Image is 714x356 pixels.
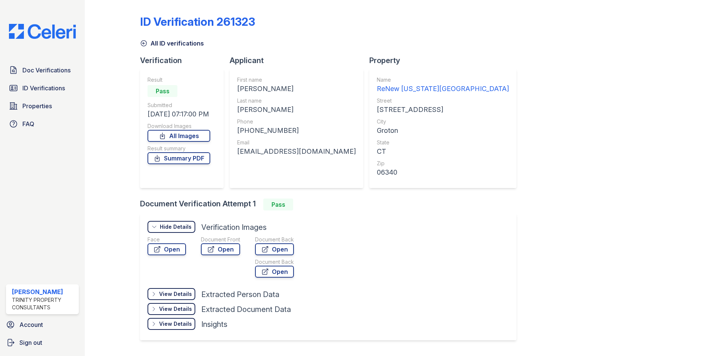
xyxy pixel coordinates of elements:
[377,76,509,94] a: Name ReNew [US_STATE][GEOGRAPHIC_DATA]
[237,118,356,125] div: Phone
[369,55,522,66] div: Property
[159,290,192,298] div: View Details
[237,76,356,84] div: First name
[140,15,255,28] div: ID Verification 261323
[201,289,279,300] div: Extracted Person Data
[255,266,294,278] a: Open
[6,63,79,78] a: Doc Verifications
[22,119,34,128] span: FAQ
[377,146,509,157] div: CT
[377,84,509,94] div: ReNew [US_STATE][GEOGRAPHIC_DATA]
[148,122,210,130] div: Download Images
[255,243,294,255] a: Open
[201,319,227,330] div: Insights
[148,85,177,97] div: Pass
[159,320,192,328] div: View Details
[12,287,76,296] div: [PERSON_NAME]
[237,139,356,146] div: Email
[160,223,192,231] div: Hide Details
[148,152,210,164] a: Summary PDF
[19,320,43,329] span: Account
[140,55,230,66] div: Verification
[255,258,294,266] div: Document Back
[6,116,79,131] a: FAQ
[201,304,291,315] div: Extracted Document Data
[22,102,52,110] span: Properties
[3,317,82,332] a: Account
[6,99,79,113] a: Properties
[201,222,267,232] div: Verification Images
[237,97,356,104] div: Last name
[19,338,42,347] span: Sign out
[377,97,509,104] div: Street
[377,160,509,167] div: Zip
[237,146,356,157] div: [EMAIL_ADDRESS][DOMAIN_NAME]
[377,167,509,178] div: 06340
[377,104,509,115] div: [STREET_ADDRESS]
[237,104,356,115] div: [PERSON_NAME]
[6,81,79,96] a: ID Verifications
[201,236,240,243] div: Document Front
[377,125,509,136] div: Groton
[148,145,210,152] div: Result summary
[148,76,210,84] div: Result
[237,125,356,136] div: [PHONE_NUMBER]
[159,305,192,313] div: View Details
[148,102,210,109] div: Submitted
[263,199,293,210] div: Pass
[377,118,509,125] div: City
[255,236,294,243] div: Document Back
[148,130,210,142] a: All Images
[3,335,82,350] a: Sign out
[683,326,707,349] iframe: chat widget
[148,109,210,119] div: [DATE] 07:17:00 PM
[140,39,204,48] a: All ID verifications
[22,66,71,75] span: Doc Verifications
[377,139,509,146] div: State
[148,243,186,255] a: Open
[201,243,240,255] a: Open
[12,296,76,311] div: Trinity Property Consultants
[237,84,356,94] div: [PERSON_NAME]
[3,24,82,39] img: CE_Logo_Blue-a8612792a0a2168367f1c8372b55b34899dd931a85d93a1a3d3e32e68fde9ad4.png
[377,76,509,84] div: Name
[140,199,522,210] div: Document Verification Attempt 1
[230,55,369,66] div: Applicant
[148,236,186,243] div: Face
[22,84,65,93] span: ID Verifications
